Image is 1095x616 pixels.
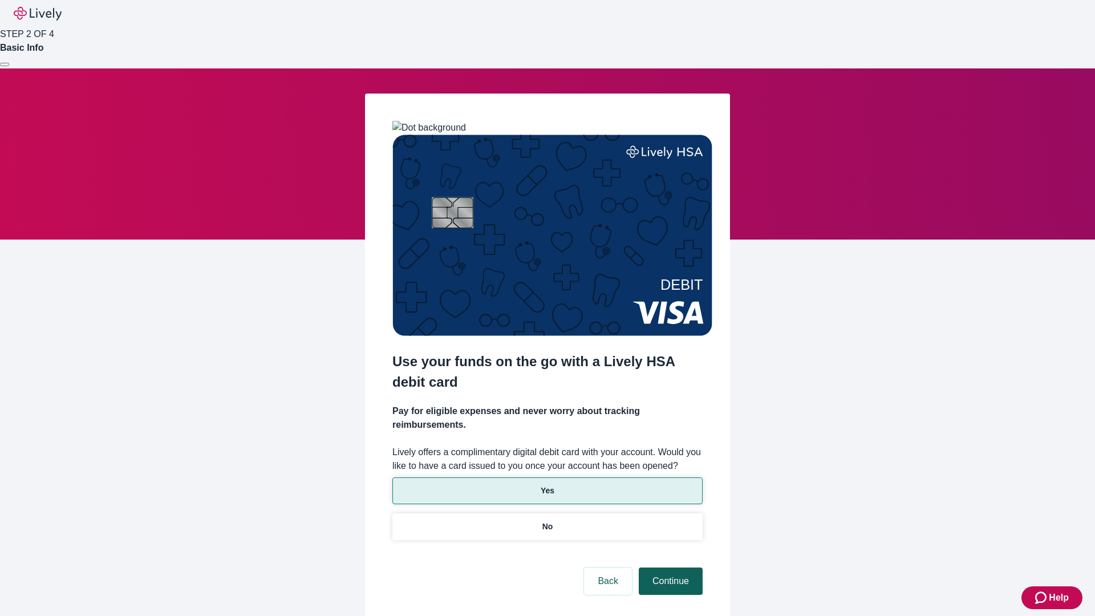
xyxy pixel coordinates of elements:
[14,7,62,21] img: Lively
[1035,591,1049,605] svg: Zendesk support icon
[1021,586,1082,609] button: Zendesk support iconHelp
[392,351,703,392] h2: Use your funds on the go with a Lively HSA debit card
[392,513,703,540] button: No
[1049,591,1069,605] span: Help
[392,135,712,336] img: Debit card
[639,568,703,595] button: Continue
[392,445,703,473] label: Lively offers a complimentary digital debit card with your account. Would you like to have a card...
[542,521,553,533] p: No
[392,121,466,135] img: Dot background
[541,485,554,497] p: Yes
[392,404,703,432] h4: Pay for eligible expenses and never worry about tracking reimbursements.
[392,477,703,504] button: Yes
[584,568,632,595] button: Back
